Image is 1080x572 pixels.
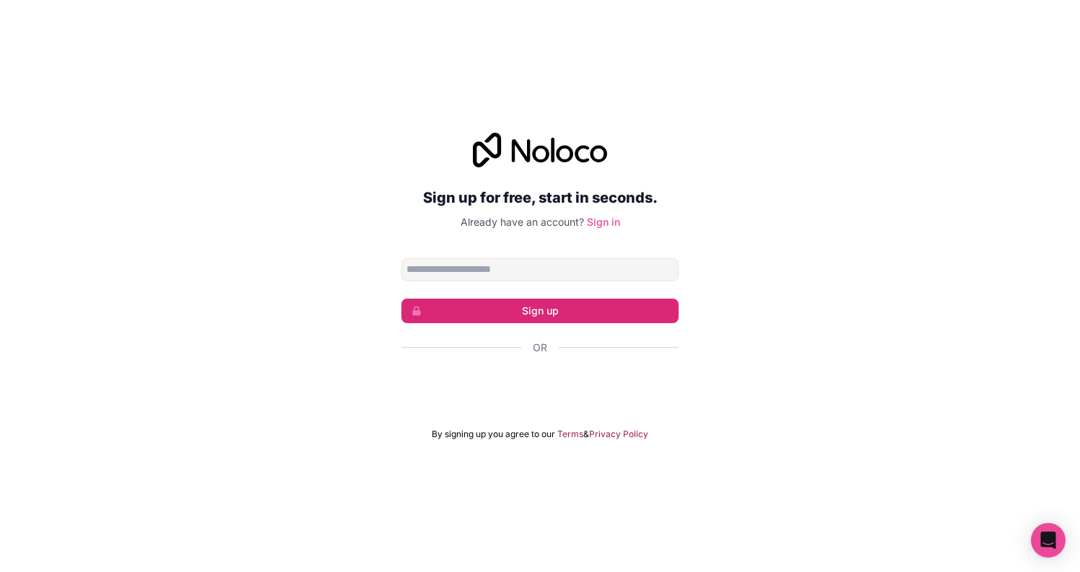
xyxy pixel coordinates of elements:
span: & [583,428,589,440]
iframe: Кнопка "Войти с аккаунтом Google" [394,371,686,402]
a: Terms [557,428,583,440]
h2: Sign up for free, start in seconds. [401,185,679,211]
input: Email address [401,258,679,281]
a: Sign in [587,216,620,228]
button: Sign up [401,299,679,323]
div: Open Intercom Messenger [1031,523,1066,558]
a: Privacy Policy [589,428,648,440]
span: Already have an account? [461,216,584,228]
span: By signing up you agree to our [432,428,555,440]
span: Or [533,340,547,355]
